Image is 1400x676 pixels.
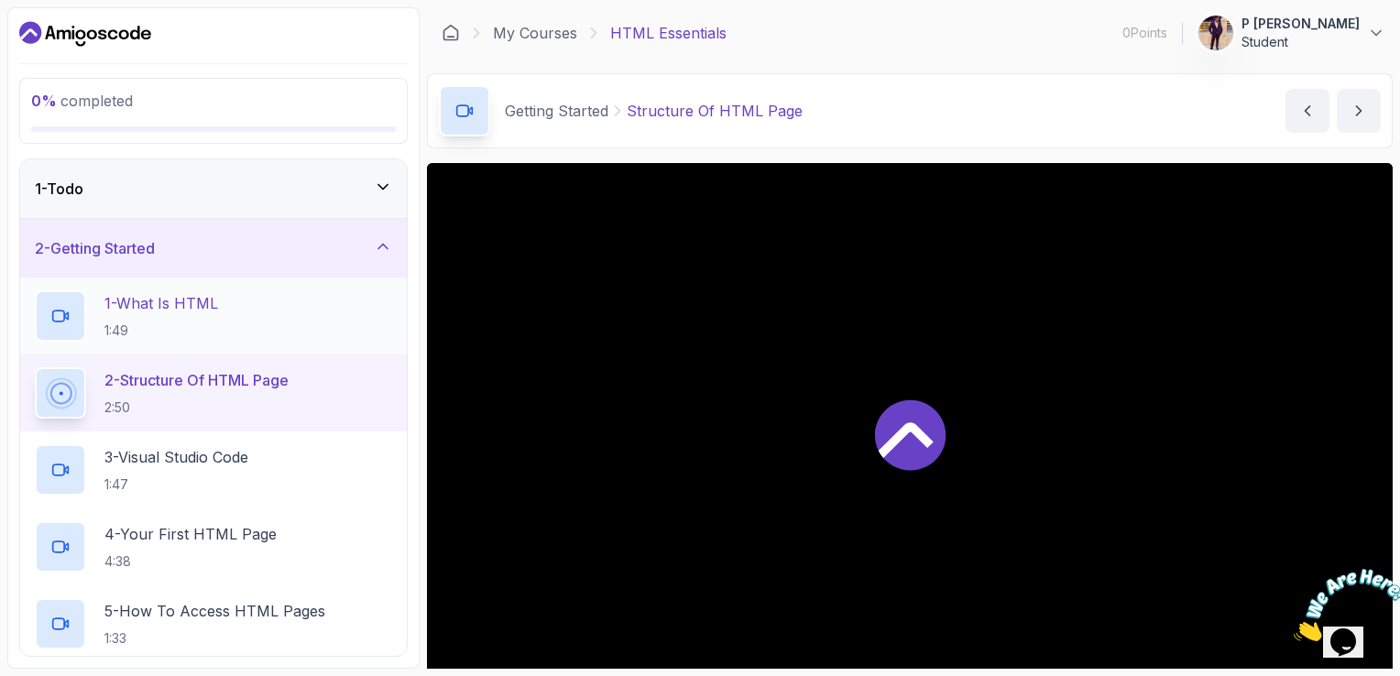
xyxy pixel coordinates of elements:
button: user profile imageP [PERSON_NAME]Student [1198,15,1385,51]
p: 1:47 [104,475,248,494]
h3: 2 - Getting Started [35,237,155,259]
img: Chat attention grabber [7,7,121,80]
a: Dashboard [19,19,151,49]
button: 2-Getting Started [20,219,407,278]
p: HTML Essentials [610,22,727,44]
span: completed [31,92,133,110]
p: 1:49 [104,322,218,340]
button: previous content [1285,89,1329,133]
a: Dashboard [442,24,460,42]
p: 2:50 [104,398,289,417]
button: 3-Visual Studio Code1:47 [35,444,392,496]
iframe: chat widget [1286,562,1400,649]
button: next content [1337,89,1381,133]
p: Student [1241,33,1360,51]
span: 0 % [31,92,57,110]
p: 4 - Your First HTML Page [104,523,277,545]
a: My Courses [493,22,577,44]
span: 1 [7,7,15,23]
img: user profile image [1198,16,1233,50]
p: 1:33 [104,629,325,648]
p: Structure Of HTML Page [627,100,803,122]
p: P [PERSON_NAME] [1241,15,1360,33]
button: 1-What Is HTML1:49 [35,290,392,342]
p: 2 - Structure Of HTML Page [104,369,289,391]
button: 4-Your First HTML Page4:38 [35,521,392,572]
button: 2-Structure Of HTML Page2:50 [35,367,392,419]
p: 3 - Visual Studio Code [104,446,248,468]
p: 5 - How To Access HTML Pages [104,600,325,622]
p: 1 - What Is HTML [104,292,218,314]
h3: 1 - Todo [35,178,83,200]
button: 1-Todo [20,159,407,218]
p: 4:38 [104,552,277,571]
button: 5-How To Access HTML Pages1:33 [35,598,392,649]
p: Getting Started [505,100,608,122]
p: 0 Points [1122,24,1167,42]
